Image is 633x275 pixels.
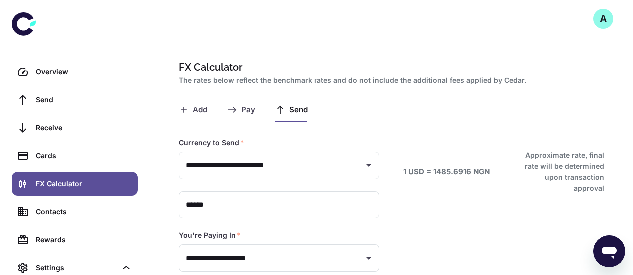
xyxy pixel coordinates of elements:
div: Rewards [36,234,132,245]
div: Receive [36,122,132,133]
div: Send [36,94,132,105]
a: FX Calculator [12,172,138,196]
label: Currency to Send [179,138,244,148]
h6: Approximate rate, final rate will be determined upon transaction approval [514,150,604,194]
a: Rewards [12,228,138,252]
div: Cards [36,150,132,161]
button: Open [362,251,376,265]
a: Cards [12,144,138,168]
h1: FX Calculator [179,60,600,75]
iframe: Button to launch messaging window [593,235,625,267]
h2: The rates below reflect the benchmark rates and do not include the additional fees applied by Cedar. [179,75,600,86]
div: Contacts [36,206,132,217]
a: Overview [12,60,138,84]
span: Add [193,105,207,115]
label: You're Paying In [179,230,241,240]
button: A [593,9,613,29]
div: Settings [36,262,117,273]
span: Send [289,105,308,115]
span: Pay [241,105,255,115]
a: Receive [12,116,138,140]
div: FX Calculator [36,178,132,189]
a: Contacts [12,200,138,224]
button: Open [362,158,376,172]
div: Overview [36,66,132,77]
a: Send [12,88,138,112]
h6: 1 USD = 1485.6916 NGN [403,166,490,178]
